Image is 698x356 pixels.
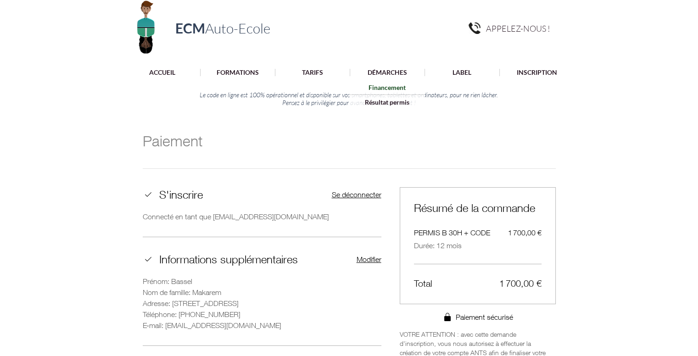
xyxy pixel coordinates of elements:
[143,309,381,320] div: Téléphone : [PHONE_NUMBER]
[512,69,562,76] p: INSCRIPTION
[528,113,698,356] iframe: Wix Chat
[143,276,381,287] div: Prénom : Bassel
[414,201,542,214] h2: Résumé de la commande
[143,252,298,267] h2: Informations supplémentaires
[212,69,263,76] p: FORMATIONS
[297,69,328,76] p: TARIFS
[205,20,270,37] span: Auto-Ecole
[469,22,480,34] img: pngegg.png
[424,69,499,76] a: LABEL
[350,95,424,109] a: Résultat permis
[175,20,205,36] span: ECM
[175,20,270,36] a: ECMAuto-Ecole
[414,227,490,238] span: PERMIS B 30H + CODE
[357,254,381,265] button: Modifier
[448,69,476,76] p: LABEL
[143,211,381,222] p: Connecté en tant que [EMAIL_ADDRESS][DOMAIN_NAME]
[200,69,275,76] a: FORMATIONS
[414,240,542,251] span: Durée: 12 mois
[145,69,180,76] p: ACCUEIL
[350,80,424,95] a: Financement
[499,277,542,290] span: 1 700,00 €
[362,95,413,109] p: Résultat permis
[143,287,381,298] div: Nom de famille : Makarem
[508,227,542,238] span: 1 700,00 €
[365,80,409,95] p: Financement
[350,69,424,76] a: DÉMARCHES
[200,91,498,99] span: Le code en ligne est 100% opérationnel et disponible sur vos smartphones, tablettes et ordinateur...
[414,277,432,290] span: Total
[456,311,513,323] span: Paiement sécurisé
[143,320,381,331] div: E‑mail : [EMAIL_ADDRESS][DOMAIN_NAME]
[143,187,203,202] h2: S'inscrire
[143,298,381,309] div: Adresse : [STREET_ADDRESS]
[125,69,200,76] a: ACCUEIL
[363,69,412,76] p: DÉMARCHES
[486,23,550,33] span: APPELEZ-NOUS !
[124,68,575,77] nav: Site
[143,132,202,150] span: Paiement
[499,69,574,76] a: INSCRIPTION
[332,189,381,200] button: Se déconnecter
[486,22,559,34] a: APPELEZ-NOUS !
[275,69,350,76] a: TARIFS
[282,99,416,106] span: Pensez à le privilégier pour avancer plus rapidement !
